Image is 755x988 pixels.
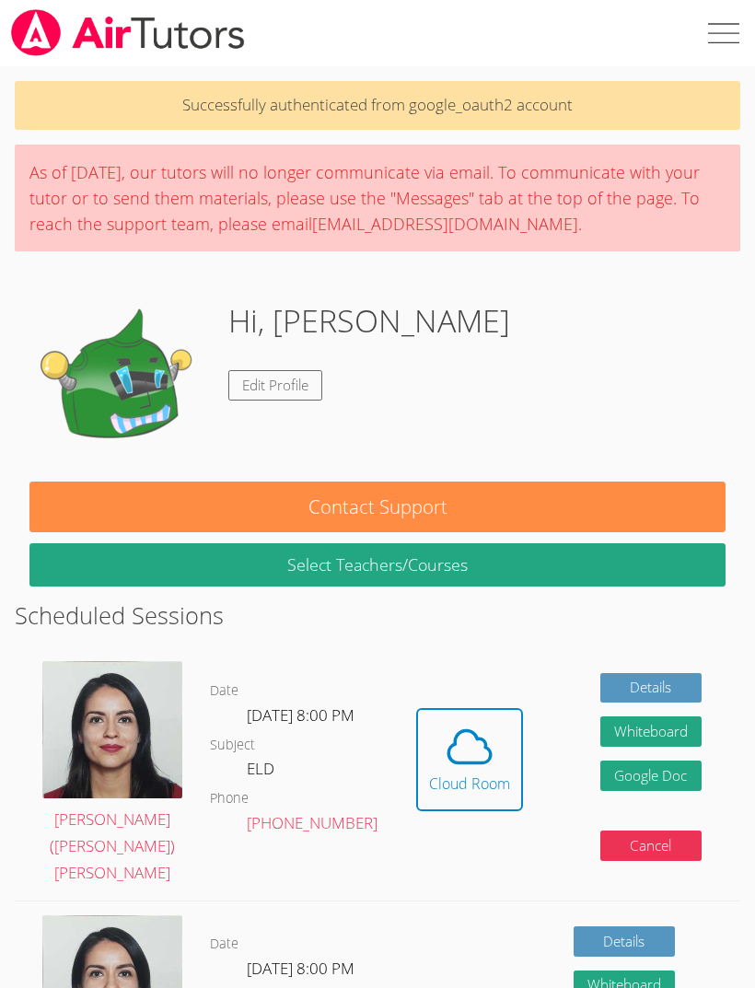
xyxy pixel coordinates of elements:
button: Whiteboard [600,716,702,747]
p: Successfully authenticated from google_oauth2 account [15,81,739,130]
h2: Scheduled Sessions [15,598,739,633]
a: [PHONE_NUMBER] [247,812,377,833]
div: Cloud Room [429,773,510,795]
a: Details [600,673,702,703]
img: airtutors_banner-c4298cdbf04f3fff15de1276eac7730deb9818008684d7c2e4769d2f7ddbe033.png [9,9,247,56]
dt: Date [210,933,238,956]
button: Cancel [600,831,702,861]
button: Contact Support [29,482,726,532]
dt: Date [210,680,238,703]
a: Select Teachers/Courses [29,543,726,587]
a: Edit Profile [228,370,322,401]
span: [DATE] 8:00 PM [247,704,354,726]
span: [DATE] 8:00 PM [247,958,354,979]
button: Cloud Room [416,708,523,811]
dt: Phone [210,787,249,810]
a: Google Doc [600,761,702,791]
img: picture.jpeg [42,661,182,798]
h1: Hi, [PERSON_NAME] [228,297,510,344]
dd: ELD [247,756,278,787]
div: As of [DATE], our tutors will no longer communicate via email. To communicate with your tutor or ... [15,145,739,251]
a: [PERSON_NAME] ([PERSON_NAME]) [PERSON_NAME] [42,661,182,886]
dt: Subject [210,734,255,757]
a: Details [574,926,675,957]
img: default.png [29,297,214,482]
